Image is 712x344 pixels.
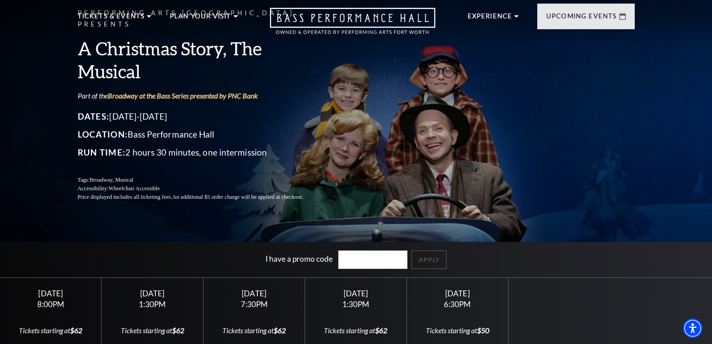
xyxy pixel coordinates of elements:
[112,289,192,298] div: [DATE]
[89,177,133,183] span: Broadway, Musical
[316,289,396,298] div: [DATE]
[78,129,128,139] span: Location:
[214,300,294,308] div: 7:30PM
[78,37,325,83] h3: A Christmas Story, The Musical
[78,147,126,157] span: Run Time:
[11,326,91,335] div: Tickets starting at
[11,300,91,308] div: 8:00PM
[108,91,258,100] a: Broadway at the Bass Series presented by PNC Bank - open in a new tab
[214,326,294,335] div: Tickets starting at
[112,300,192,308] div: 1:30PM
[172,194,303,200] span: An additional $5 order charge will be applied at checkout.
[274,326,286,335] span: $62
[78,145,325,160] p: 2 hours 30 minutes, one intermission
[265,254,333,264] label: I have a promo code
[11,289,91,298] div: [DATE]
[417,289,497,298] div: [DATE]
[78,127,325,142] p: Bass Performance Hall
[316,300,396,308] div: 1:30PM
[683,318,703,338] div: Accessibility Menu
[78,111,110,121] span: Dates:
[78,11,145,27] p: Tickets & Events
[238,8,468,43] a: Open this option
[172,326,184,335] span: $62
[375,326,387,335] span: $62
[546,11,617,27] p: Upcoming Events
[316,326,396,335] div: Tickets starting at
[108,185,159,192] span: Wheelchair Accessible
[78,91,325,101] p: Part of the
[468,11,513,27] p: Experience
[78,184,325,193] p: Accessibility:
[417,300,497,308] div: 6:30PM
[477,326,489,335] span: $50
[112,326,192,335] div: Tickets starting at
[70,326,82,335] span: $62
[214,289,294,298] div: [DATE]
[78,193,325,201] p: Price displayed includes all ticketing fees.
[78,109,325,124] p: [DATE]-[DATE]
[417,326,497,335] div: Tickets starting at
[78,176,325,184] p: Tags:
[170,11,231,27] p: Plan Your Visit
